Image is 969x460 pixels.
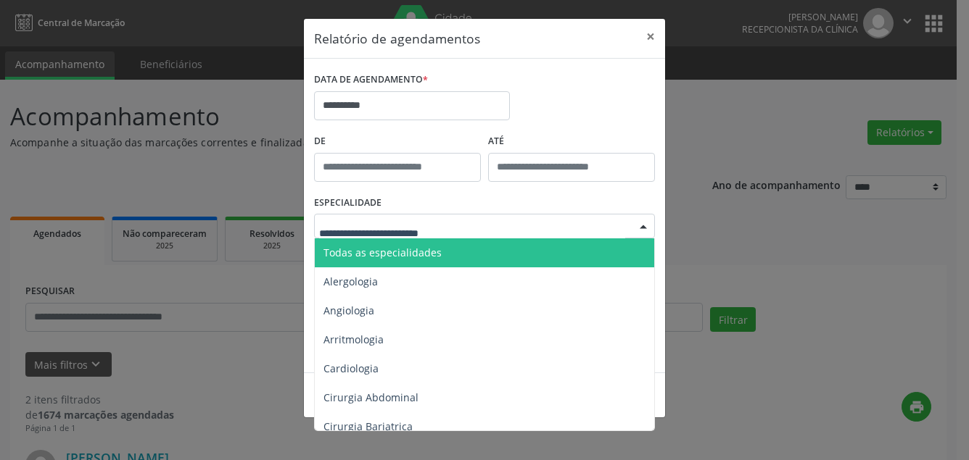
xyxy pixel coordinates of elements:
[314,69,428,91] label: DATA DE AGENDAMENTO
[636,19,665,54] button: Close
[323,419,413,433] span: Cirurgia Bariatrica
[323,304,374,317] span: Angiologia
[488,130,655,153] label: ATÉ
[323,333,384,346] span: Arritmologia
[323,390,418,404] span: Cirurgia Abdominal
[314,192,382,214] label: ESPECIALIDADE
[314,29,480,48] h5: Relatório de agendamentos
[323,246,442,259] span: Todas as especialidades
[314,130,481,153] label: De
[323,275,378,288] span: Alergologia
[323,361,379,375] span: Cardiologia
